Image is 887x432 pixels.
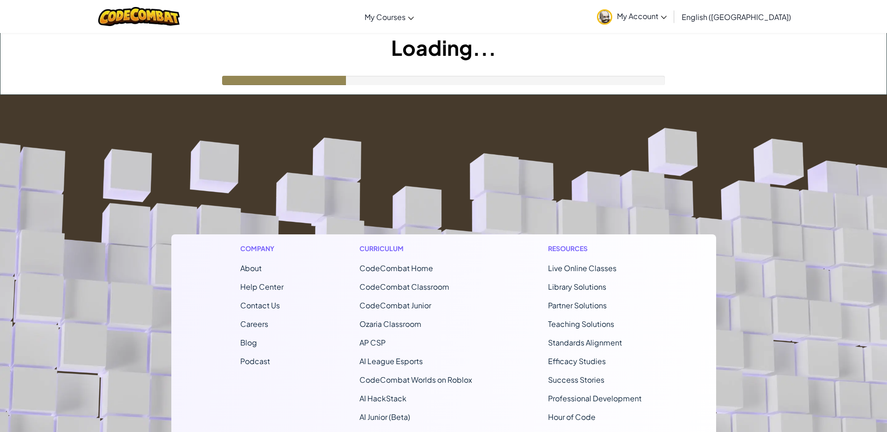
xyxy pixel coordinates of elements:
span: CodeCombat Home [359,263,433,273]
a: Efficacy Studies [548,356,606,366]
a: CodeCombat Classroom [359,282,449,292]
img: CodeCombat logo [98,7,180,26]
a: Hour of Code [548,412,596,422]
a: AI HackStack [359,393,406,403]
h1: Resources [548,244,647,253]
a: About [240,263,262,273]
a: AI League Esports [359,356,423,366]
a: CodeCombat Worlds on Roblox [359,375,472,385]
a: CodeCombat Junior [359,300,431,310]
span: My Account [617,11,667,21]
a: English ([GEOGRAPHIC_DATA]) [677,4,796,29]
a: Success Stories [548,375,604,385]
h1: Loading... [0,33,887,62]
a: Blog [240,338,257,347]
a: AP CSP [359,338,386,347]
h1: Curriculum [359,244,472,253]
a: Help Center [240,282,284,292]
span: English ([GEOGRAPHIC_DATA]) [682,12,791,22]
a: My Courses [360,4,419,29]
a: Partner Solutions [548,300,607,310]
a: Professional Development [548,393,642,403]
span: Contact Us [240,300,280,310]
h1: Company [240,244,284,253]
a: Library Solutions [548,282,606,292]
a: AI Junior (Beta) [359,412,410,422]
a: Careers [240,319,268,329]
a: Standards Alignment [548,338,622,347]
a: Teaching Solutions [548,319,614,329]
a: Ozaria Classroom [359,319,421,329]
a: Live Online Classes [548,263,616,273]
span: My Courses [365,12,406,22]
a: Podcast [240,356,270,366]
img: avatar [597,9,612,25]
a: My Account [592,2,671,31]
